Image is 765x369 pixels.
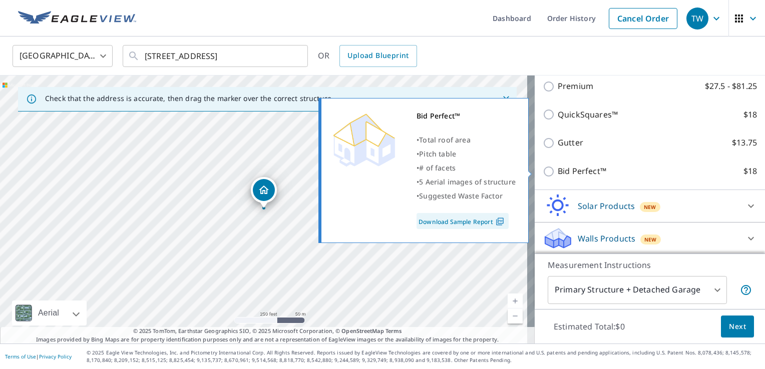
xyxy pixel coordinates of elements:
[417,133,516,147] div: •
[548,276,727,304] div: Primary Structure + Detached Garage
[419,191,503,200] span: Suggested Waste Factor
[341,327,384,334] a: OpenStreetMap
[318,45,417,67] div: OR
[386,327,402,334] a: Terms
[329,109,399,169] img: Premium
[417,213,509,229] a: Download Sample Report
[705,80,757,92] p: $27.5 - $81.25
[578,200,635,212] p: Solar Products
[686,7,708,29] div: TW
[508,308,523,323] a: Current Level 17, Zoom Out
[721,315,754,338] button: Next
[493,217,507,226] img: Pdf Icon
[5,353,36,360] a: Terms of Use
[508,293,523,308] a: Current Level 17, Zoom In
[644,203,656,211] span: New
[419,163,456,172] span: # of facets
[339,45,417,67] a: Upload Blueprint
[417,109,516,123] div: Bid Perfect™
[18,11,136,26] img: EV Logo
[13,42,113,70] div: [GEOGRAPHIC_DATA]
[133,327,402,335] span: © 2025 TomTom, Earthstar Geographics SIO, © 2025 Microsoft Corporation, ©
[417,189,516,203] div: •
[251,177,277,208] div: Dropped pin, building 1, Residential property, 2173 Kettle Rd Altoona, PA 16601
[543,194,757,218] div: Solar ProductsNew
[45,94,333,103] p: Check that the address is accurate, then drag the marker over the correct structure.
[578,232,635,244] p: Walls Products
[732,136,757,149] p: $13.75
[347,49,409,62] span: Upload Blueprint
[743,108,757,121] p: $18
[729,320,746,333] span: Next
[5,353,72,359] p: |
[558,80,593,92] p: Premium
[145,42,287,70] input: Search by address or latitude-longitude
[500,92,513,105] button: Close
[417,161,516,175] div: •
[419,149,456,158] span: Pitch table
[419,135,471,144] span: Total roof area
[548,259,752,271] p: Measurement Instructions
[417,147,516,161] div: •
[39,353,72,360] a: Privacy Policy
[558,165,606,177] p: Bid Perfect™
[35,300,62,325] div: Aerial
[558,108,618,121] p: QuickSquares™
[417,175,516,189] div: •
[87,349,760,364] p: © 2025 Eagle View Technologies, Inc. and Pictometry International Corp. All Rights Reserved. Repo...
[546,315,633,337] p: Estimated Total: $0
[12,300,87,325] div: Aerial
[558,136,583,149] p: Gutter
[609,8,677,29] a: Cancel Order
[644,235,657,243] span: New
[419,177,516,186] span: 5 Aerial images of structure
[740,284,752,296] span: Your report will include the primary structure and a detached garage if one exists.
[543,226,757,250] div: Walls ProductsNew
[743,165,757,177] p: $18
